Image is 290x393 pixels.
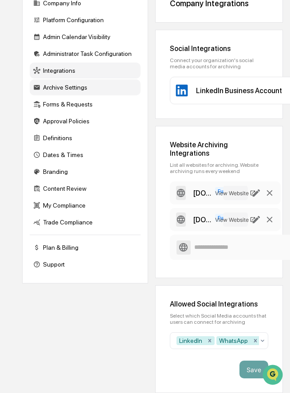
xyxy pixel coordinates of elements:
[170,57,269,70] div: Connect your organization's social media accounts for archiving
[88,150,107,157] span: Pylon
[30,240,141,255] div: Plan & Billing
[30,214,141,230] div: Trade Compliance
[176,336,205,345] div: LinkedIn
[216,336,251,345] div: WhatsApp
[30,96,141,112] div: Forms & Requests
[64,113,71,120] div: 🗄️
[30,164,141,180] div: Branding
[30,113,141,129] div: Approval Policies
[170,44,269,53] div: Social Integrations
[18,112,57,121] span: Preclearance
[30,46,141,62] div: Administrator Task Configuration
[30,12,141,28] div: Platform Configuration
[30,79,141,95] div: Archive Settings
[5,125,59,141] a: 🔎Data Lookup
[63,150,107,157] a: Powered byPylon
[30,256,141,272] div: Support
[170,300,269,308] div: Allowed Social Integrations
[30,77,112,84] div: We're available if you need us!
[30,147,141,163] div: Dates & Times
[30,29,141,45] div: Admin Calendar Visibility
[30,130,141,146] div: Definitions
[239,361,268,378] button: Save
[151,71,161,81] button: Start new chat
[9,68,25,84] img: 1746055101610-c473b297-6a78-478c-a979-82029cc54cd1
[9,19,161,33] p: How can we help?
[9,113,16,120] div: 🖐️
[193,189,216,197] div: www.panoramicia.com
[175,83,189,98] img: LinkedIn Business Account Icon
[193,216,216,224] div: www.insightassetmgmt.com
[30,181,141,196] div: Content Review
[170,313,269,325] div: Select which Social Media accounts that users can connect for archiving
[262,364,286,388] iframe: Open customer support
[170,162,269,174] div: List all websites for archiving. Website archiving runs every weekend
[223,212,248,227] button: View Website
[215,214,239,222] span: Full Site
[30,63,141,79] div: Integrations
[9,130,16,137] div: 🔎
[251,336,260,345] div: Remove WhatsApp
[30,68,145,77] div: Start new chat
[215,187,239,195] span: Full Site
[5,108,61,124] a: 🖐️Preclearance
[223,186,248,200] button: View Website
[61,108,114,124] a: 🗄️Attestations
[196,86,282,95] div: LinkedIn Business Account
[170,141,269,157] div: Website Archiving Integrations
[73,112,110,121] span: Attestations
[18,129,56,138] span: Data Lookup
[205,336,215,345] div: Remove LinkedIn
[30,197,141,213] div: My Compliance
